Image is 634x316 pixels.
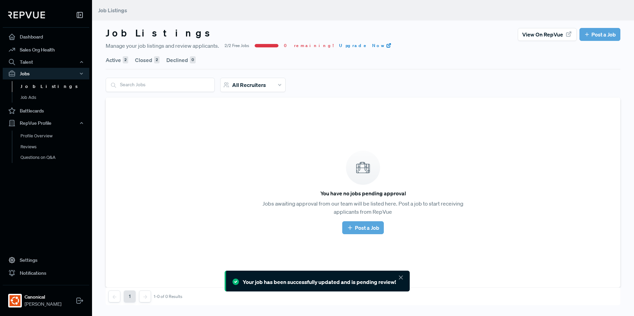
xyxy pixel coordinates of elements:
[123,56,128,64] div: 2
[3,117,89,129] button: RepVue Profile
[518,28,577,41] button: View on RepVue
[12,81,99,92] a: Job Listings
[190,56,196,64] div: 0
[3,267,89,280] a: Notifications
[3,68,89,79] button: Jobs
[12,141,99,152] a: Reviews
[25,294,61,301] strong: Canonical
[251,199,475,216] p: Jobs awaiting approval from our team will be listed here. Post a job to start receiving applicant...
[12,92,99,103] a: Job Ads
[320,190,406,197] h6: You have no jobs pending approval
[106,50,128,70] button: Active 2
[339,43,392,49] a: Upgrade Now
[25,301,61,308] span: [PERSON_NAME]
[3,104,89,117] a: Battlecards
[139,290,151,302] button: Next
[108,290,120,302] button: Previous
[10,295,20,306] img: Canonical
[225,43,249,49] span: 2/2 Free Jobs
[3,56,89,68] button: Talent
[284,43,334,49] span: 0 remaining!
[108,290,182,302] nav: pagination
[3,285,89,311] a: CanonicalCanonical[PERSON_NAME]
[522,30,563,39] span: View on RepVue
[3,43,89,56] a: Sales Org Health
[12,152,99,163] a: Questions on Q&A
[106,42,219,50] span: Manage your job listings and review applicants.
[3,30,89,43] a: Dashboard
[154,56,160,64] div: 2
[154,294,182,299] div: 1-0 of 0 Results
[12,131,99,141] a: Profile Overview
[106,27,216,39] h3: Job Listings
[98,7,127,14] span: Job Listings
[135,50,160,70] button: Closed 2
[166,50,196,70] button: Declined 0
[106,78,214,91] input: Search Jobs
[232,81,266,88] span: All Recruiters
[8,12,45,18] img: RepVue
[3,254,89,267] a: Settings
[124,290,136,302] button: 1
